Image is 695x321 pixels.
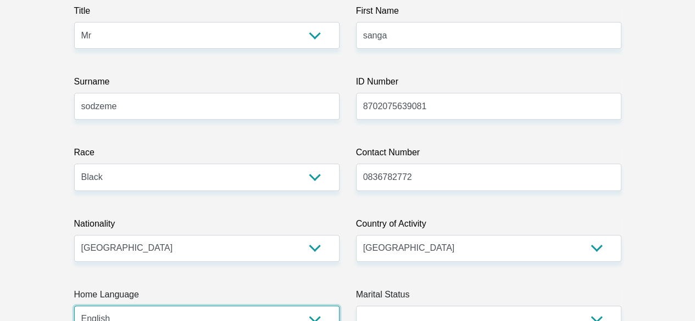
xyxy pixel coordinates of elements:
[74,93,340,120] input: Surname
[74,146,340,164] label: Race
[356,75,621,93] label: ID Number
[74,288,340,306] label: Home Language
[356,146,621,164] label: Contact Number
[356,4,621,22] label: First Name
[356,22,621,49] input: First Name
[74,217,340,235] label: Nationality
[356,288,621,306] label: Marital Status
[74,75,340,93] label: Surname
[356,217,621,235] label: Country of Activity
[356,164,621,190] input: Contact Number
[74,4,340,22] label: Title
[356,93,621,120] input: ID Number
